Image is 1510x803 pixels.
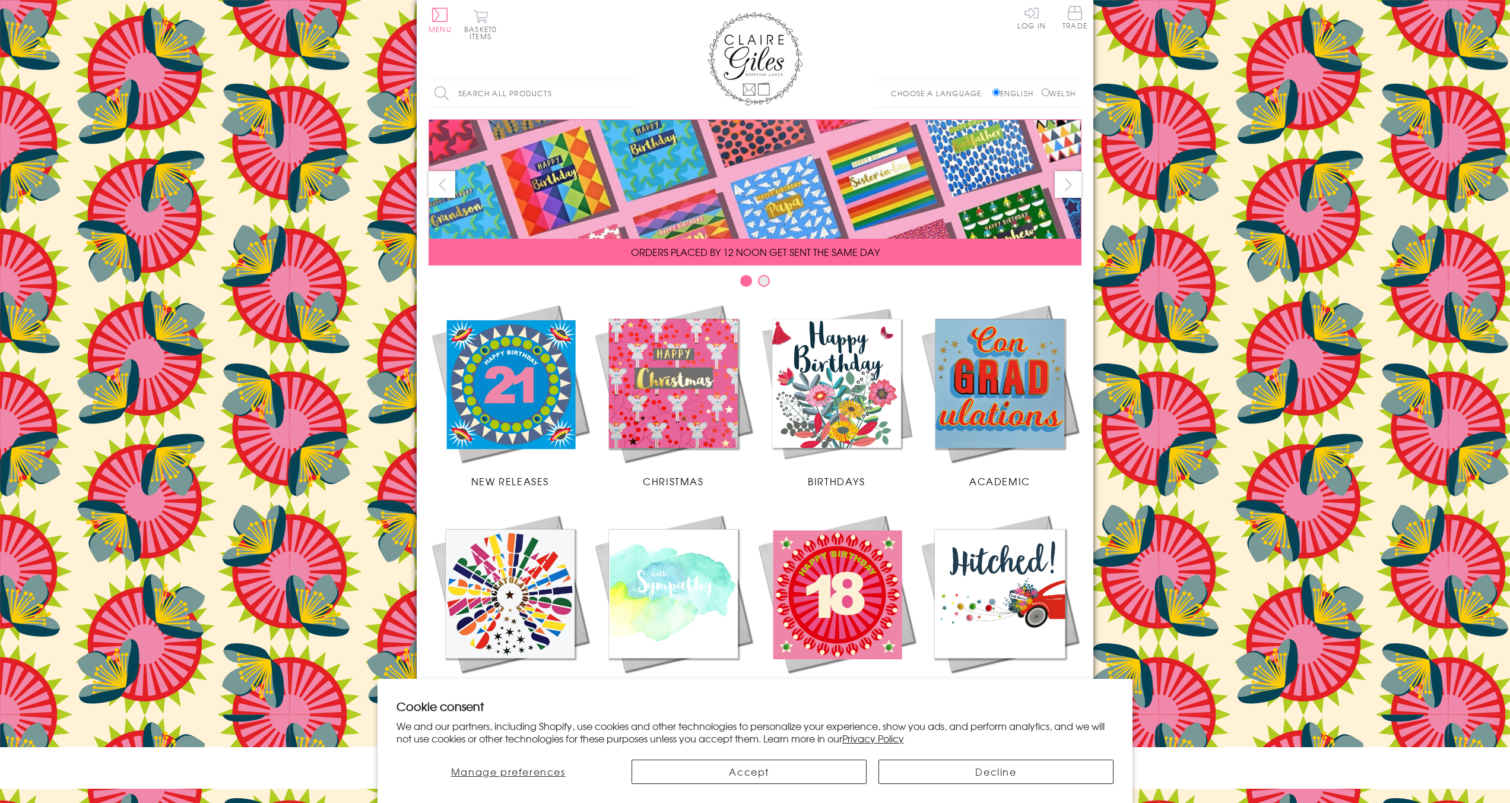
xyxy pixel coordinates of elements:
[740,275,752,287] button: Carousel Page 1 (Current Slide)
[451,764,566,779] span: Manage preferences
[708,12,802,106] img: Claire Giles Greetings Cards
[429,512,592,698] a: Congratulations
[632,760,867,784] button: Accept
[755,302,918,488] a: Birthdays
[429,24,452,34] span: Menu
[891,88,990,99] p: Choose a language:
[1062,6,1087,31] a: Trade
[592,512,755,698] a: Sympathy
[396,760,620,784] button: Manage preferences
[992,88,1039,99] label: English
[396,720,1114,745] p: We and our partners, including Shopify, use cookies and other technologies to personalize your ex...
[878,760,1114,784] button: Decline
[1055,171,1081,198] button: next
[470,24,497,42] span: 0 items
[471,474,549,488] span: New Releases
[918,302,1081,488] a: Academic
[592,302,755,488] a: Christmas
[624,80,636,107] input: Search
[808,474,865,488] span: Birthdays
[842,731,904,745] a: Privacy Policy
[992,88,1000,96] input: English
[1017,6,1046,29] a: Log In
[1042,88,1049,96] input: Welsh
[429,80,636,107] input: Search all products
[969,474,1030,488] span: Academic
[429,302,592,488] a: New Releases
[758,275,770,287] button: Carousel Page 2
[918,512,1081,698] a: Wedding Occasions
[1042,88,1076,99] label: Welsh
[755,512,918,698] a: Age Cards
[429,171,455,198] button: prev
[429,274,1081,293] div: Carousel Pagination
[643,474,703,488] span: Christmas
[1062,6,1087,29] span: Trade
[631,245,880,259] span: ORDERS PLACED BY 12 NOON GET SENT THE SAME DAY
[429,8,452,33] button: Menu
[464,10,497,40] button: Basket0 items
[396,698,1114,715] h2: Cookie consent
